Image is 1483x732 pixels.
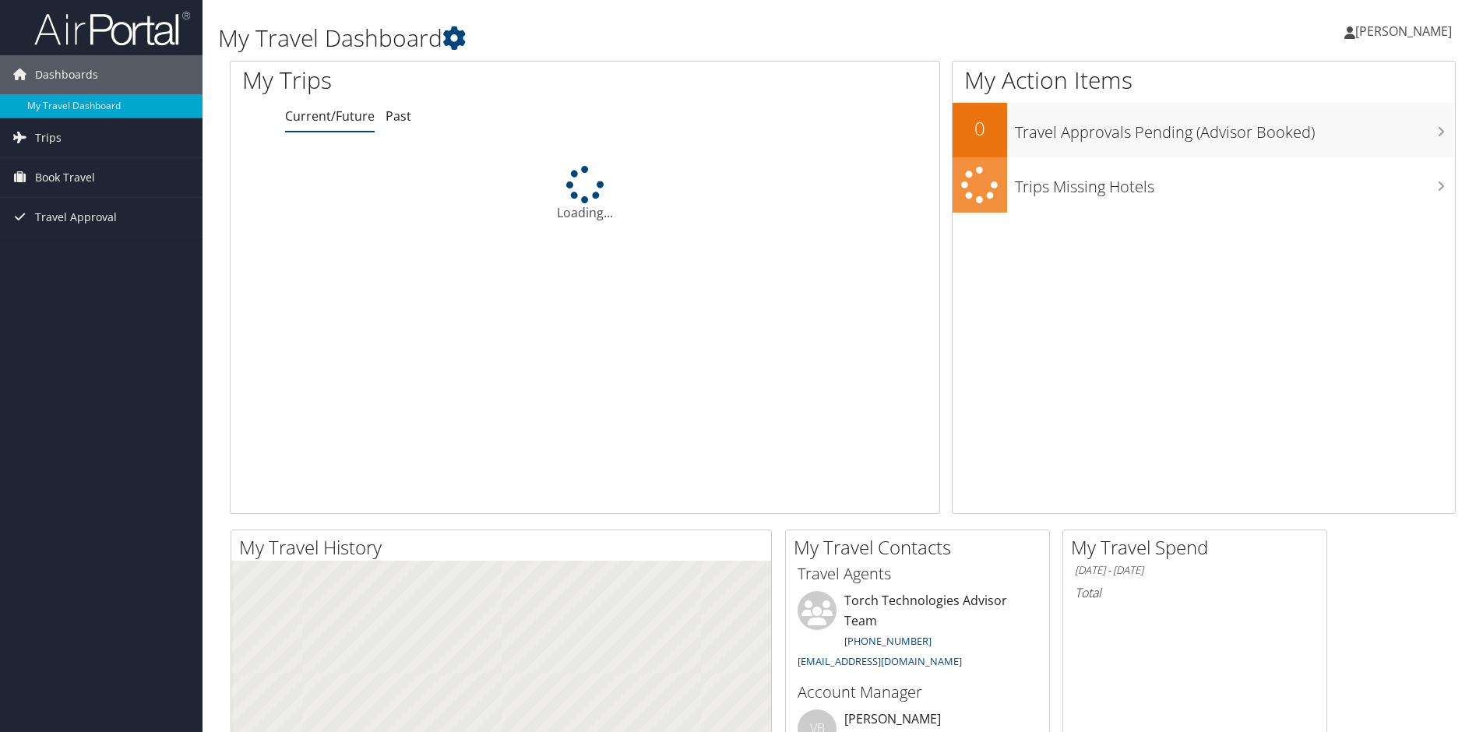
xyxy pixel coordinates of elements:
h1: My Action Items [953,64,1455,97]
a: Current/Future [285,107,375,125]
a: Past [386,107,411,125]
h6: [DATE] - [DATE] [1075,563,1315,578]
h2: 0 [953,115,1007,142]
h2: My Travel Spend [1071,534,1326,561]
h3: Account Manager [798,681,1037,703]
h1: My Travel Dashboard [218,22,1051,55]
h3: Trips Missing Hotels [1015,168,1455,198]
a: [PERSON_NAME] [1344,8,1467,55]
span: Trips [35,118,62,157]
h1: My Trips [242,64,632,97]
span: Book Travel [35,158,95,197]
a: [PHONE_NUMBER] [844,634,932,648]
h2: My Travel History [239,534,771,561]
div: Loading... [231,166,939,222]
span: Dashboards [35,55,98,94]
h3: Travel Agents [798,563,1037,585]
a: [EMAIL_ADDRESS][DOMAIN_NAME] [798,654,962,668]
a: 0Travel Approvals Pending (Advisor Booked) [953,103,1455,157]
h6: Total [1075,584,1315,601]
img: airportal-logo.png [34,10,190,47]
span: [PERSON_NAME] [1355,23,1452,40]
span: Travel Approval [35,198,117,237]
li: Torch Technologies Advisor Team [790,591,1045,674]
h2: My Travel Contacts [794,534,1049,561]
a: Trips Missing Hotels [953,157,1455,213]
h3: Travel Approvals Pending (Advisor Booked) [1015,114,1455,143]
